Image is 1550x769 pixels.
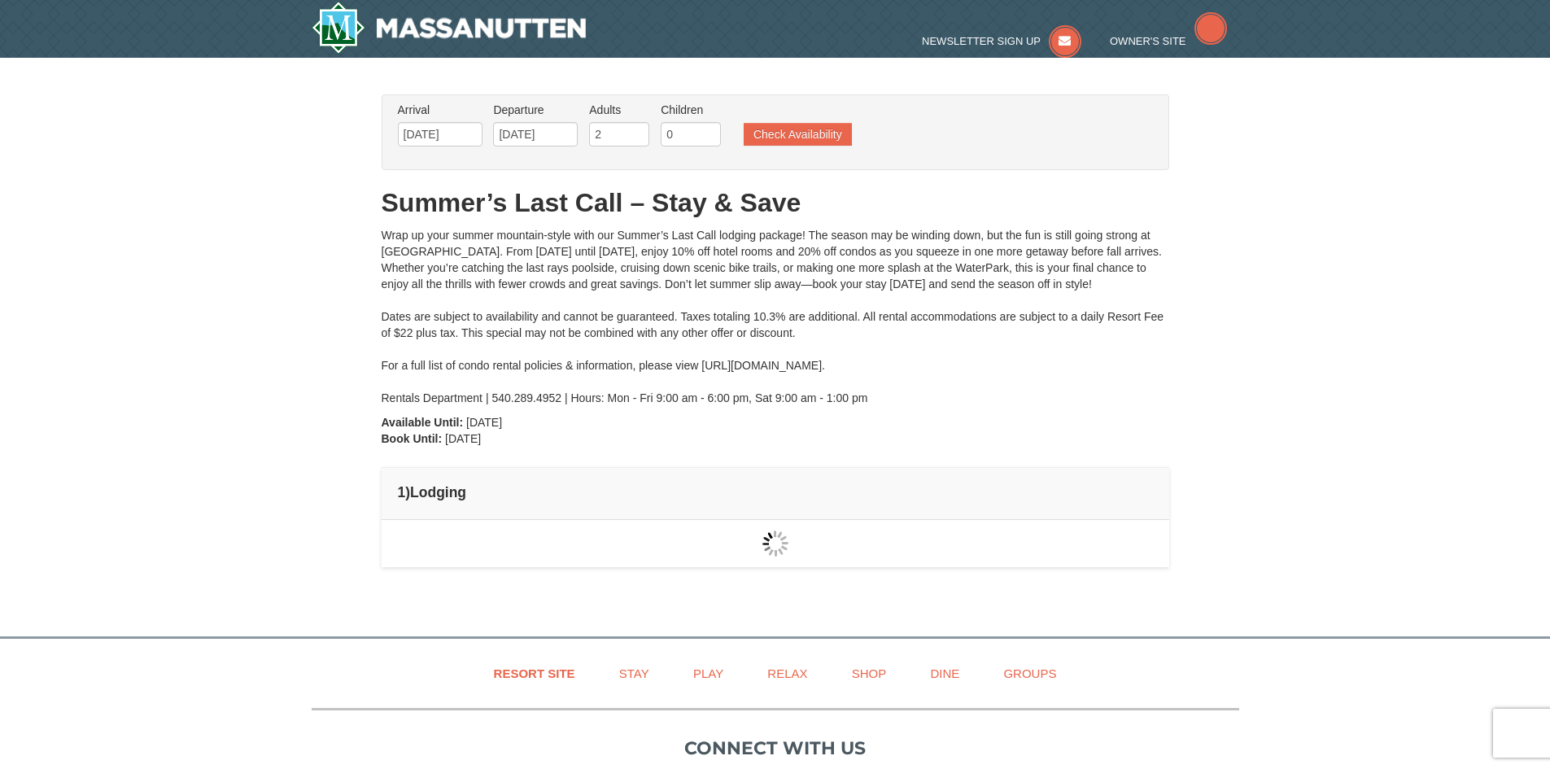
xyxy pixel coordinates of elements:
[398,484,1153,500] h4: 1 Lodging
[1110,35,1186,47] span: Owner's Site
[398,102,482,118] label: Arrival
[312,2,587,54] a: Massanutten Resort
[466,416,502,429] span: [DATE]
[493,102,578,118] label: Departure
[405,484,410,500] span: )
[445,432,481,445] span: [DATE]
[382,416,464,429] strong: Available Until:
[382,186,1169,219] h1: Summer’s Last Call – Stay & Save
[312,2,587,54] img: Massanutten Resort Logo
[832,655,907,692] a: Shop
[922,35,1041,47] span: Newsletter Sign Up
[744,123,852,146] button: Check Availability
[474,655,596,692] a: Resort Site
[599,655,670,692] a: Stay
[382,432,443,445] strong: Book Until:
[673,655,744,692] a: Play
[922,35,1081,47] a: Newsletter Sign Up
[661,102,721,118] label: Children
[983,655,1076,692] a: Groups
[312,735,1239,762] p: Connect with us
[589,102,649,118] label: Adults
[1110,35,1227,47] a: Owner's Site
[910,655,980,692] a: Dine
[762,531,788,557] img: wait gif
[747,655,827,692] a: Relax
[382,227,1169,406] div: Wrap up your summer mountain-style with our Summer’s Last Call lodging package! The season may be...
